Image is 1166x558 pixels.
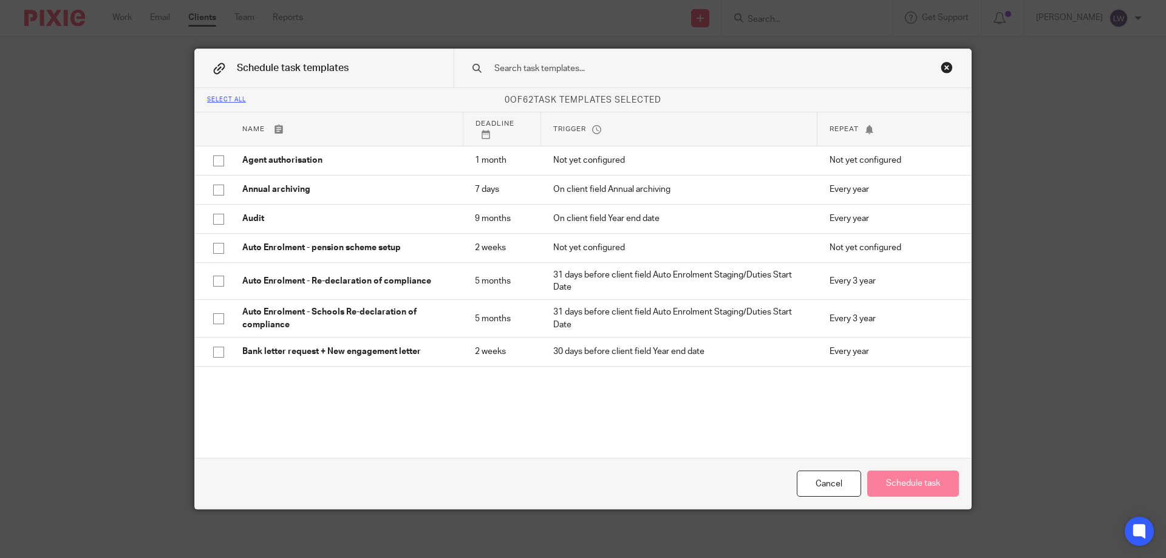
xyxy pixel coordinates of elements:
[505,96,510,104] span: 0
[553,242,805,254] p: Not yet configured
[242,275,451,287] p: Auto Enrolment - Re-declaration of compliance
[830,242,953,254] p: Not yet configured
[475,183,528,196] p: 7 days
[553,124,805,134] p: Trigger
[475,275,528,287] p: 5 months
[493,62,893,75] input: Search task templates...
[553,269,805,294] p: 31 days before client field Auto Enrolment Staging/Duties Start Date
[242,306,451,331] p: Auto Enrolment - Schools Re-declaration of compliance
[830,154,953,166] p: Not yet configured
[475,213,528,225] p: 9 months
[475,154,528,166] p: 1 month
[553,306,805,331] p: 31 days before client field Auto Enrolment Staging/Duties Start Date
[797,471,861,497] div: Cancel
[242,213,451,225] p: Audit
[523,96,534,104] span: 62
[830,124,953,134] p: Repeat
[242,345,451,358] p: Bank letter request + New engagement letter
[830,213,953,225] p: Every year
[830,275,953,287] p: Every 3 year
[237,63,349,73] span: Schedule task templates
[553,345,805,358] p: 30 days before client field Year end date
[475,313,528,325] p: 5 months
[553,154,805,166] p: Not yet configured
[242,154,451,166] p: Agent authorisation
[830,345,953,358] p: Every year
[476,118,528,139] p: Deadline
[242,183,451,196] p: Annual archiving
[242,242,451,254] p: Auto Enrolment - pension scheme setup
[475,242,528,254] p: 2 weeks
[553,213,805,225] p: On client field Year end date
[242,126,265,132] span: Name
[207,97,246,104] div: Select all
[830,313,953,325] p: Every 3 year
[867,471,959,497] button: Schedule task
[195,94,971,106] p: of task templates selected
[553,183,805,196] p: On client field Annual archiving
[941,61,953,73] div: Close this dialog window
[475,345,528,358] p: 2 weeks
[830,183,953,196] p: Every year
